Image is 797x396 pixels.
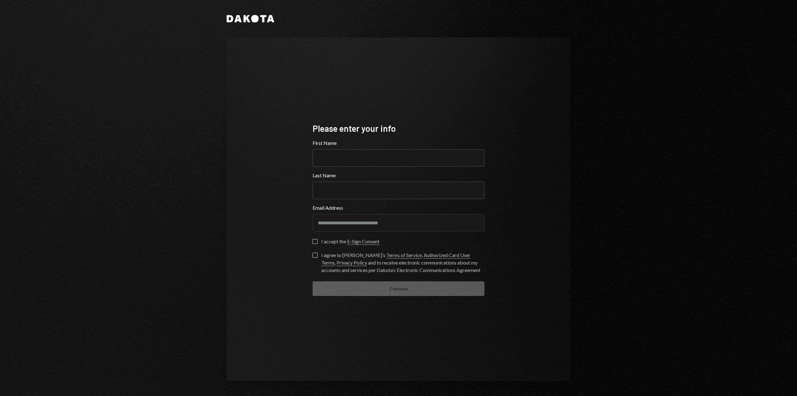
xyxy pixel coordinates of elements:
button: I agree to [PERSON_NAME]’s Terms of Service, Authorized Card User Terms, Privacy Policy and to re... [313,253,318,258]
label: Last Name [313,172,484,179]
button: I accept the E-Sign Consent [313,239,318,244]
div: I agree to [PERSON_NAME]’s , , and to receive electronic communications about my accounts and ser... [321,251,484,274]
a: Privacy Policy [337,260,367,266]
label: Email Address [313,204,484,212]
a: Authorized Card User Terms [321,252,470,266]
div: Please enter your info [313,122,484,135]
a: E-Sign Consent [347,238,380,245]
a: Terms of Service [386,252,422,259]
div: I accept the [321,238,380,245]
label: First Name [313,139,484,147]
